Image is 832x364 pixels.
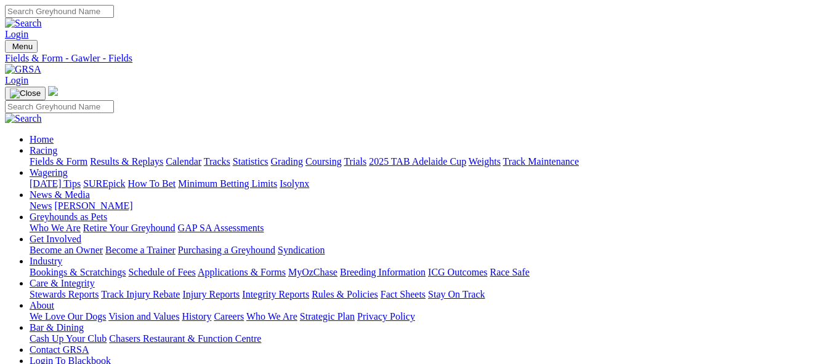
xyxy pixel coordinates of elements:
a: Fields & Form - Gawler - Fields [5,53,827,64]
img: Search [5,113,42,124]
button: Toggle navigation [5,40,38,53]
a: Trials [344,156,366,167]
a: We Love Our Dogs [30,311,106,322]
img: logo-grsa-white.png [48,86,58,96]
a: Grading [271,156,303,167]
a: Syndication [278,245,325,255]
a: Who We Are [30,223,81,233]
a: Greyhounds as Pets [30,212,107,222]
a: 2025 TAB Adelaide Cup [369,156,466,167]
a: Fields & Form [30,156,87,167]
a: Results & Replays [90,156,163,167]
div: Bar & Dining [30,333,827,344]
a: Care & Integrity [30,278,95,288]
input: Search [5,5,114,18]
div: Wagering [30,178,827,189]
div: Racing [30,156,827,167]
a: Coursing [305,156,342,167]
div: Industry [30,267,827,278]
a: Wagering [30,167,68,178]
a: Bookings & Scratchings [30,267,126,277]
a: Applications & Forms [198,267,286,277]
img: Search [5,18,42,29]
a: Contact GRSA [30,344,89,355]
a: Integrity Reports [242,289,309,299]
a: News [30,200,52,211]
a: [DATE] Tips [30,178,81,189]
a: MyOzChase [288,267,337,277]
a: Vision and Values [108,311,179,322]
a: Careers [214,311,244,322]
a: Industry [30,256,62,266]
a: ICG Outcomes [428,267,487,277]
a: Cash Up Your Club [30,333,107,344]
input: Search [5,100,114,113]
a: Racing [30,145,57,156]
div: Care & Integrity [30,289,827,300]
a: News & Media [30,189,90,200]
a: Fact Sheets [381,289,426,299]
a: Stewards Reports [30,289,99,299]
a: Become an Owner [30,245,103,255]
a: [PERSON_NAME] [54,200,132,211]
a: Privacy Policy [357,311,415,322]
div: Get Involved [30,245,827,256]
button: Toggle navigation [5,87,46,100]
a: How To Bet [128,178,176,189]
a: Weights [469,156,501,167]
div: Greyhounds as Pets [30,223,827,234]
img: GRSA [5,64,41,75]
a: Rules & Policies [312,289,378,299]
a: Breeding Information [340,267,426,277]
a: Home [30,134,54,144]
a: Track Maintenance [503,156,579,167]
a: Who We Are [246,311,297,322]
a: History [182,311,211,322]
a: SUREpick [83,178,125,189]
a: Login [5,75,28,85]
a: Chasers Restaurant & Function Centre [109,333,261,344]
a: Injury Reports [182,289,240,299]
a: Tracks [204,156,230,167]
a: Retire Your Greyhound [83,223,176,233]
a: Track Injury Rebate [101,289,180,299]
a: Strategic Plan [300,311,355,322]
a: Become a Trainer [105,245,176,255]
a: Login [5,29,28,39]
a: Calendar [166,156,201,167]
a: Isolynx [280,178,309,189]
a: Purchasing a Greyhound [178,245,275,255]
a: Minimum Betting Limits [178,178,277,189]
img: Close [10,89,41,98]
div: News & Media [30,200,827,212]
a: Bar & Dining [30,322,84,333]
span: Menu [12,42,33,51]
a: GAP SA Assessments [178,223,264,233]
a: About [30,300,54,311]
a: Get Involved [30,234,81,244]
a: Race Safe [490,267,529,277]
a: Statistics [233,156,269,167]
a: Stay On Track [428,289,485,299]
div: About [30,311,827,322]
a: Schedule of Fees [128,267,195,277]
